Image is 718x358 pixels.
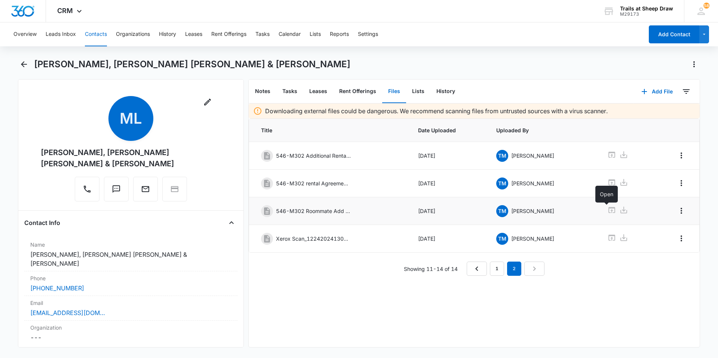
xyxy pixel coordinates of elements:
[75,177,99,201] button: Call
[30,284,84,293] a: [PHONE_NUMBER]
[680,86,692,98] button: Filters
[34,59,350,70] h1: [PERSON_NAME], [PERSON_NAME] [PERSON_NAME] & [PERSON_NAME]
[467,262,487,276] a: Previous Page
[75,188,99,195] a: Call
[430,80,461,103] button: History
[261,126,400,134] span: Title
[46,22,76,46] button: Leads Inbox
[279,22,301,46] button: Calendar
[255,22,270,46] button: Tasks
[511,235,554,243] p: [PERSON_NAME]
[595,186,618,203] div: Open
[24,218,60,227] h4: Contact Info
[382,80,406,103] button: Files
[276,207,351,215] p: 546-M302 Roommate Add on Application
[30,274,231,282] label: Phone
[467,262,544,276] nav: Pagination
[358,22,378,46] button: Settings
[507,262,521,276] em: 2
[24,321,237,345] div: Organization---
[30,324,231,331] label: Organization
[18,58,30,70] button: Back
[409,225,488,253] td: [DATE]
[496,150,508,162] span: TM
[409,197,488,225] td: [DATE]
[185,22,202,46] button: Leases
[620,12,673,17] div: account id
[276,235,351,243] p: Xerox Scan_12242024130302.pdf
[409,170,488,197] td: [DATE]
[24,296,237,321] div: Email[EMAIL_ADDRESS][DOMAIN_NAME]
[675,149,687,161] button: Overflow Menu
[406,80,430,103] button: Lists
[330,22,349,46] button: Reports
[133,188,158,195] a: Email
[133,177,158,201] button: Email
[511,207,554,215] p: [PERSON_NAME]
[496,233,508,245] span: TM
[159,22,176,46] button: History
[225,217,237,229] button: Close
[104,188,129,195] a: Text
[30,250,231,268] dd: [PERSON_NAME], [PERSON_NAME] [PERSON_NAME] & [PERSON_NAME]
[675,205,687,217] button: Overflow Menu
[688,58,700,70] button: Actions
[649,25,699,43] button: Add Contact
[418,126,479,134] span: Date Uploaded
[703,3,709,9] div: notifications count
[675,232,687,244] button: Overflow Menu
[276,80,303,103] button: Tasks
[30,308,105,317] a: [EMAIL_ADDRESS][DOMAIN_NAME]
[104,177,129,201] button: Text
[85,22,107,46] button: Contacts
[276,179,351,187] p: 546-M302 rental Agreement- roommate add on
[276,152,351,160] p: 546-M302 Additional Rental Addendum- Garage
[490,262,504,276] a: Page 1
[30,241,231,249] label: Name
[41,147,221,169] div: [PERSON_NAME], [PERSON_NAME] [PERSON_NAME] & [PERSON_NAME]
[310,22,321,46] button: Lists
[30,299,231,307] label: Email
[24,238,237,271] div: Name[PERSON_NAME], [PERSON_NAME] [PERSON_NAME] & [PERSON_NAME]
[211,22,246,46] button: Rent Offerings
[511,152,554,160] p: [PERSON_NAME]
[511,179,554,187] p: [PERSON_NAME]
[303,80,333,103] button: Leases
[496,178,508,189] span: TM
[620,6,673,12] div: account name
[333,80,382,103] button: Rent Offerings
[57,7,73,15] span: CRM
[265,107,608,115] p: Downloading external files could be dangerous. We recommend scanning files from untrusted sources...
[24,271,237,296] div: Phone[PHONE_NUMBER]
[249,80,276,103] button: Notes
[496,126,589,134] span: Uploaded By
[409,142,488,170] td: [DATE]
[116,22,150,46] button: Organizations
[13,22,37,46] button: Overview
[108,96,153,141] span: ML
[496,205,508,217] span: TM
[634,83,680,101] button: Add File
[703,3,709,9] span: 58
[404,265,458,273] p: Showing 11-14 of 14
[675,177,687,189] button: Overflow Menu
[30,333,231,342] dd: ---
